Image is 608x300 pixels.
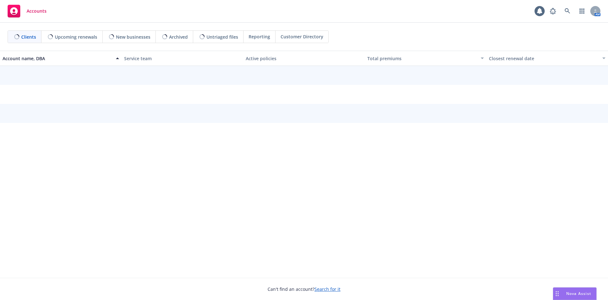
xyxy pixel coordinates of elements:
a: Search for it [314,286,340,292]
button: Active policies [243,51,365,66]
div: Drag to move [553,288,561,300]
span: Clients [21,34,36,40]
span: Archived [169,34,188,40]
div: Total premiums [367,55,477,62]
span: New businesses [116,34,150,40]
span: Reporting [249,33,270,40]
span: Can't find an account? [268,286,340,292]
span: Upcoming renewals [55,34,97,40]
button: Closest renewal date [486,51,608,66]
div: Service team [124,55,241,62]
div: Account name, DBA [3,55,112,62]
span: Accounts [27,9,47,14]
span: Untriaged files [206,34,238,40]
a: Accounts [5,2,49,20]
div: Active policies [246,55,362,62]
button: Nova Assist [553,287,597,300]
a: Search [561,5,574,17]
a: Report a Bug [547,5,559,17]
button: Total premiums [365,51,486,66]
div: Closest renewal date [489,55,598,62]
span: Customer Directory [281,33,323,40]
button: Service team [122,51,243,66]
span: Nova Assist [566,291,591,296]
a: Switch app [576,5,588,17]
